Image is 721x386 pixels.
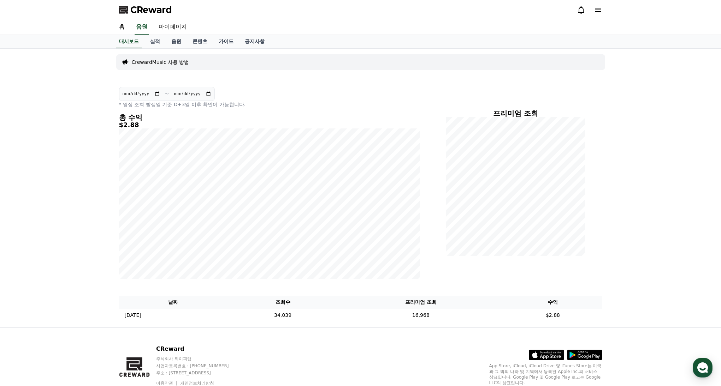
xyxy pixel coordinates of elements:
th: 프리미엄 조회 [338,296,503,309]
a: 콘텐츠 [187,35,213,48]
p: CReward [156,345,242,353]
p: App Store, iCloud, iCloud Drive 및 iTunes Store는 미국과 그 밖의 나라 및 지역에서 등록된 Apple Inc.의 서비스 상표입니다. Goo... [489,363,602,386]
a: 개인정보처리방침 [180,381,214,386]
a: 음원 [135,20,149,35]
p: 사업자등록번호 : [PHONE_NUMBER] [156,363,242,369]
a: 가이드 [213,35,239,48]
a: 이용약관 [156,381,178,386]
p: * 영상 조회 발생일 기준 D+3일 이후 확인이 가능합니다. [119,101,420,108]
a: 공지사항 [239,35,270,48]
a: 대시보드 [116,35,142,48]
h4: 프리미엄 조회 [446,109,585,117]
span: CReward [130,4,172,16]
td: 16,968 [338,309,503,322]
a: CrewardMusic 사용 방법 [132,59,189,66]
a: 실적 [144,35,166,48]
p: 주식회사 와이피랩 [156,356,242,362]
th: 수익 [503,296,602,309]
p: 주소 : [STREET_ADDRESS] [156,370,242,376]
td: $2.88 [503,309,602,322]
th: 조회수 [227,296,338,309]
p: [DATE] [125,312,141,319]
a: 홈 [113,20,130,35]
th: 날짜 [119,296,227,309]
td: 34,039 [227,309,338,322]
a: CReward [119,4,172,16]
h4: 총 수익 [119,114,420,121]
a: 마이페이지 [153,20,193,35]
a: 음원 [166,35,187,48]
h5: $2.88 [119,121,420,128]
p: ~ [165,90,169,98]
